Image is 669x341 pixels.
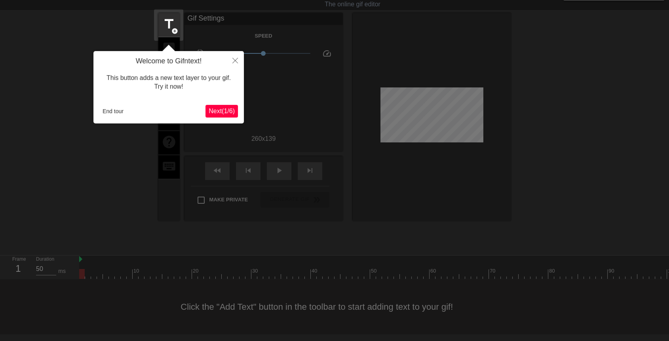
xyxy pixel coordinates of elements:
[99,57,238,66] h4: Welcome to Gifntext!
[226,51,244,69] button: Close
[205,105,238,117] button: Next
[209,108,235,114] span: Next ( 1 / 6 )
[99,105,127,117] button: End tour
[99,66,238,99] div: This button adds a new text layer to your gif. Try it now!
